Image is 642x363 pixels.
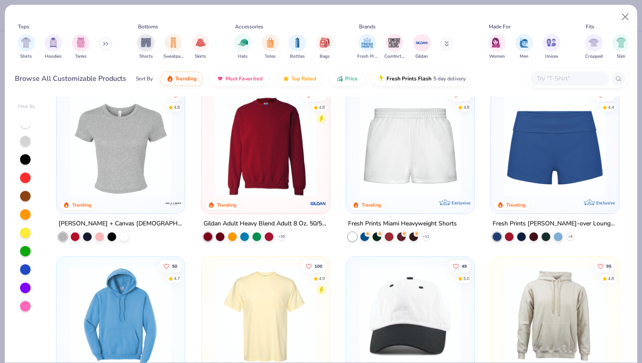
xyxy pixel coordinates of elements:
button: filter button [515,34,533,60]
span: 5 day delivery [433,74,466,84]
div: filter for Women [488,34,506,60]
div: 4.7 [174,275,180,282]
span: Hoodies [45,53,62,60]
span: 88 [462,93,467,97]
button: filter button [72,34,90,60]
button: Close [617,9,634,25]
div: filter for Totes [262,34,279,60]
img: Fresh Prints Image [361,36,374,49]
span: Most Favorited [225,75,262,82]
span: Cropped [585,53,603,60]
img: Bottles Image [293,38,302,48]
img: Men Image [519,38,529,48]
span: Totes [265,53,276,60]
button: filter button [543,34,560,60]
button: Trending [160,71,203,86]
button: filter button [17,34,35,60]
span: Shorts [139,53,153,60]
div: filter for Hats [234,34,252,60]
div: filter for Bottles [289,34,306,60]
div: 4.8 [608,275,614,282]
img: Shorts Image [141,38,151,48]
span: Slim [617,53,625,60]
img: Slim Image [616,38,626,48]
span: + 30 [278,234,284,239]
div: filter for Shirts [17,34,35,60]
span: Men [520,53,528,60]
span: Hats [238,53,248,60]
button: Like [301,260,326,272]
div: filter for Shorts [137,34,155,60]
span: 50 [172,264,177,268]
img: most_fav.gif [217,75,224,82]
button: Most Favorited [210,71,269,86]
span: Gildan [415,53,428,60]
div: filter for Gildan [413,34,431,60]
img: Tanks Image [76,38,86,48]
img: Shirts Image [21,38,31,48]
img: aa15adeb-cc10-480b-b531-6e6e449d5067 [66,94,176,196]
div: 5.0 [463,275,469,282]
button: Like [593,89,616,101]
div: filter for Bags [316,34,334,60]
img: c7b025ed-4e20-46ac-9c52-55bc1f9f47df [211,94,321,196]
button: Price [330,71,364,86]
div: 4.8 [318,104,324,111]
button: filter button [585,34,603,60]
span: Tanks [75,53,86,60]
div: filter for Tanks [72,34,90,60]
button: Like [169,89,182,101]
span: Top Rated [291,75,316,82]
span: Women [489,53,505,60]
img: a88b619d-8dd7-4971-8a75-9e7ec3244d54 [466,94,576,196]
span: Shirts [20,53,32,60]
div: filter for Slim [612,34,630,60]
span: 95 [606,264,611,268]
button: Like [449,260,471,272]
div: filter for Sweatpants [163,34,183,60]
div: [PERSON_NAME] + Canvas [DEMOGRAPHIC_DATA]' Micro Ribbed Baby Tee [59,218,183,229]
img: Totes Image [266,38,275,48]
span: Bottles [290,53,305,60]
span: 28 [606,93,611,97]
div: Gildan Adult Heavy Blend Adult 8 Oz. 50/50 Fleece Crew [204,218,328,229]
div: 4.9 [318,275,324,282]
span: 100 [314,264,322,268]
div: filter for Men [515,34,533,60]
span: Trending [175,75,197,82]
button: filter button [316,34,334,60]
span: Exclusive [596,200,615,206]
button: Like [301,89,326,101]
img: Skirts Image [196,38,206,48]
button: filter button [384,34,404,60]
div: Bottoms [138,23,158,31]
button: filter button [234,34,252,60]
div: filter for Hoodies [45,34,62,60]
button: filter button [289,34,306,60]
span: Bags [320,53,330,60]
img: 4c43767e-b43d-41ae-ac30-96e6ebada8dd [321,94,431,196]
span: Fresh Prints [357,53,377,60]
img: Hats Image [238,38,248,48]
div: Fresh Prints [PERSON_NAME]-over Lounge Shorts [493,218,617,229]
button: Like [449,89,471,101]
img: Gildan Image [415,36,428,49]
span: + 9 [568,234,573,239]
div: Brands [359,23,376,31]
button: filter button [612,34,630,60]
span: Unisex [545,53,558,60]
button: filter button [357,34,377,60]
span: Comfort Colors [384,53,404,60]
div: Tops [18,23,29,31]
button: filter button [45,34,62,60]
img: Women Image [492,38,502,48]
img: af8dff09-eddf-408b-b5dc-51145765dcf2 [355,94,466,196]
span: + 11 [422,234,429,239]
img: Bags Image [320,38,329,48]
div: Accessories [235,23,263,31]
div: Filter By [18,104,35,110]
img: Cropped Image [589,38,599,48]
img: TopRated.gif [283,75,290,82]
img: trending.gif [166,75,173,82]
span: Fresh Prints Flash [387,75,431,82]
